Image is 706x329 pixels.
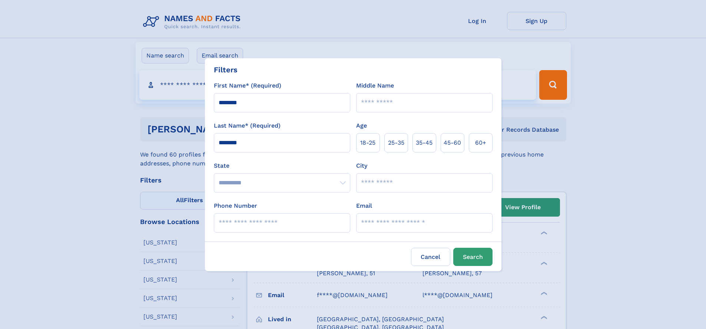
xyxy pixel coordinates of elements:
[356,121,367,130] label: Age
[360,138,375,147] span: 18‑25
[475,138,486,147] span: 60+
[214,64,238,75] div: Filters
[356,201,372,210] label: Email
[214,121,281,130] label: Last Name* (Required)
[453,248,493,266] button: Search
[388,138,404,147] span: 25‑35
[214,161,350,170] label: State
[411,248,450,266] label: Cancel
[356,161,367,170] label: City
[214,81,281,90] label: First Name* (Required)
[416,138,432,147] span: 35‑45
[356,81,394,90] label: Middle Name
[214,201,257,210] label: Phone Number
[444,138,461,147] span: 45‑60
